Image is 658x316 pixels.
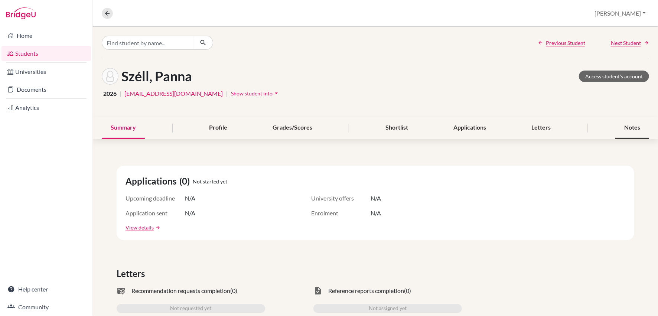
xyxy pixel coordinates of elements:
[126,194,185,203] span: Upcoming deadline
[579,71,649,82] a: Access student's account
[120,89,121,98] span: |
[179,175,193,188] span: (0)
[546,39,585,47] span: Previous Student
[369,304,407,313] span: Not assigned yet
[1,28,91,43] a: Home
[124,89,223,98] a: [EMAIL_ADDRESS][DOMAIN_NAME]
[117,267,148,280] span: Letters
[126,224,154,231] a: View details
[102,117,145,139] div: Summary
[231,90,273,97] span: Show student info
[404,286,411,295] span: (0)
[1,100,91,115] a: Analytics
[523,117,560,139] div: Letters
[230,286,237,295] span: (0)
[102,36,194,50] input: Find student by name...
[371,209,381,218] span: N/A
[154,225,160,230] a: arrow_forward
[273,89,280,97] i: arrow_drop_down
[328,286,404,295] span: Reference reports completion
[185,209,195,218] span: N/A
[103,89,117,98] span: 2026
[615,117,649,139] div: Notes
[226,89,228,98] span: |
[121,68,192,84] h1: Széll, Panna
[200,117,236,139] div: Profile
[1,46,91,61] a: Students
[264,117,321,139] div: Grades/Scores
[377,117,417,139] div: Shortlist
[313,286,322,295] span: task
[1,64,91,79] a: Universities
[311,209,371,218] span: Enrolment
[6,7,36,19] img: Bridge-U
[102,68,118,85] img: Panna Széll's avatar
[231,88,280,99] button: Show student infoarrow_drop_down
[1,282,91,297] a: Help center
[1,82,91,97] a: Documents
[611,39,641,47] span: Next Student
[126,175,179,188] span: Applications
[611,39,649,47] a: Next Student
[1,300,91,315] a: Community
[170,304,212,313] span: Not requested yet
[592,6,649,20] button: [PERSON_NAME]
[371,194,381,203] span: N/A
[538,39,585,47] a: Previous Student
[126,209,185,218] span: Application sent
[311,194,371,203] span: University offers
[445,117,495,139] div: Applications
[193,177,227,185] span: Not started yet
[131,286,230,295] span: Recommendation requests completion
[117,286,126,295] span: mark_email_read
[185,194,195,203] span: N/A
